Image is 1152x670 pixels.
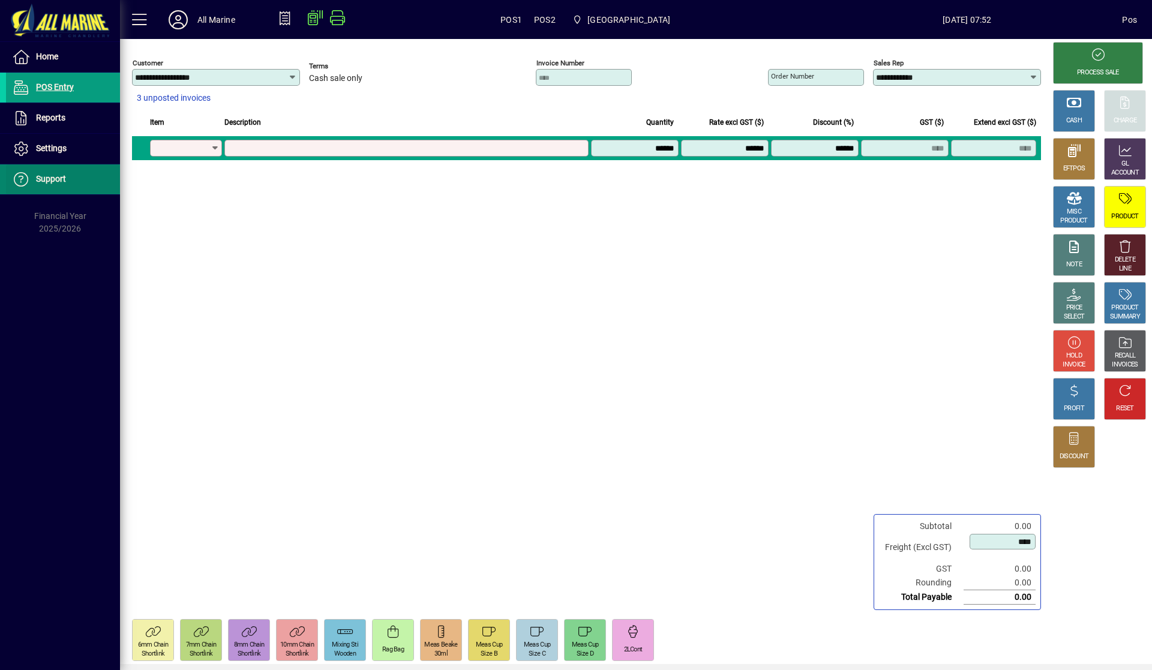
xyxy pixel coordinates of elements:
div: 30ml [434,650,448,659]
td: 0.00 [964,576,1036,590]
span: GST ($) [920,116,944,129]
div: Size B [481,650,497,659]
div: SUMMARY [1110,313,1140,322]
span: [DATE] 07:52 [812,10,1122,29]
div: Mixing Sti [332,641,358,650]
div: PRICE [1066,304,1082,313]
span: [GEOGRAPHIC_DATA] [587,10,670,29]
div: Pos [1122,10,1137,29]
div: 8mm Chain [234,641,265,650]
td: 0.00 [964,590,1036,605]
span: Support [36,174,66,184]
div: EFTPOS [1063,164,1085,173]
div: 6mm Chain [138,641,169,650]
td: Rounding [879,576,964,590]
div: Shortlink [190,650,213,659]
div: DISCOUNT [1060,452,1088,461]
a: Home [6,42,120,72]
span: Description [224,116,261,129]
span: Reports [36,113,65,122]
div: DELETE [1115,256,1135,265]
div: CASH [1066,116,1082,125]
div: 10mm Chain [280,641,314,650]
span: Extend excl GST ($) [974,116,1036,129]
span: POS2 [534,10,556,29]
div: RESET [1116,404,1134,413]
div: Shortlink [238,650,261,659]
div: ACCOUNT [1111,169,1139,178]
div: Shortlink [286,650,309,659]
div: Meas Cup [524,641,550,650]
mat-label: Sales rep [874,59,904,67]
div: Meas Cup [476,641,502,650]
div: LINE [1119,265,1131,274]
button: Profile [159,9,197,31]
span: Terms [309,62,381,70]
div: Meas Beake [424,641,457,650]
td: Total Payable [879,590,964,605]
span: POS1 [500,10,522,29]
div: PROFIT [1064,404,1084,413]
div: Meas Cup [572,641,598,650]
div: PRODUCT [1111,212,1138,221]
td: Freight (Excl GST) [879,533,964,562]
mat-label: Order number [771,72,814,80]
div: INVOICES [1112,360,1138,369]
span: Item [150,116,164,129]
div: 2LCont [624,645,643,654]
div: CHARGE [1114,116,1137,125]
div: RECALL [1115,351,1136,360]
td: 0.00 [964,562,1036,576]
span: POS Entry [36,82,74,92]
div: Shortlink [142,650,165,659]
a: Settings [6,134,120,164]
div: Wooden [334,650,356,659]
div: Rag Bag [382,645,404,654]
span: Discount (%) [813,116,854,129]
div: PRODUCT [1111,304,1138,313]
span: 3 unposted invoices [137,92,211,104]
a: Reports [6,103,120,133]
button: 3 unposted invoices [132,88,215,109]
span: Rate excl GST ($) [709,116,764,129]
div: 7mm Chain [186,641,217,650]
div: PRODUCT [1060,217,1087,226]
td: GST [879,562,964,576]
mat-label: Customer [133,59,163,67]
div: INVOICE [1063,360,1085,369]
div: HOLD [1066,351,1082,360]
div: Size C [529,650,545,659]
div: SELECT [1064,313,1085,322]
div: All Marine [197,10,235,29]
mat-label: Invoice number [536,59,584,67]
td: Subtotal [879,519,964,533]
span: Home [36,52,58,61]
span: Settings [36,143,67,153]
div: GL [1121,160,1129,169]
div: PROCESS SALE [1077,68,1119,77]
span: Port Road [568,9,675,31]
a: Support [6,164,120,194]
span: Quantity [646,116,674,129]
div: Size D [577,650,593,659]
span: Cash sale only [309,74,362,83]
div: NOTE [1066,260,1082,269]
div: MISC [1067,208,1081,217]
td: 0.00 [964,519,1036,533]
